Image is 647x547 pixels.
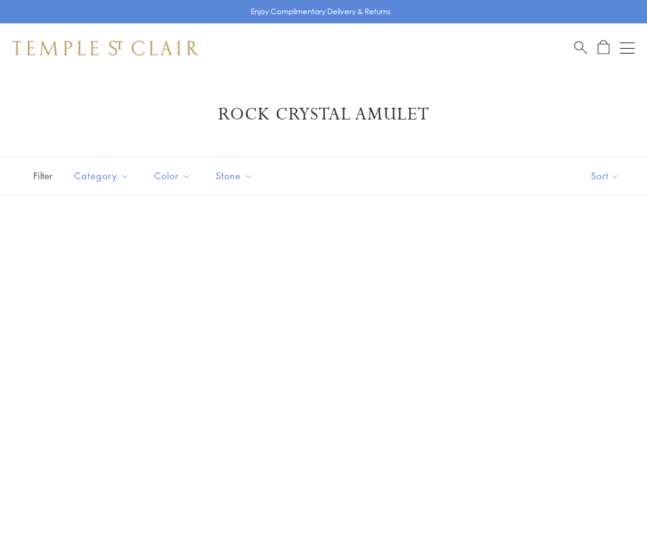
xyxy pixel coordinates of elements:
[251,6,391,18] p: Enjoy Complimentary Delivery & Returns
[563,157,647,195] button: Show sort by
[210,168,262,184] span: Stone
[206,162,262,190] button: Stone
[598,40,609,55] a: Open Shopping Bag
[31,103,616,126] h1: Rock Crystal Amulet
[148,168,200,184] span: Color
[620,41,635,55] button: Open navigation
[145,162,200,190] button: Color
[68,168,139,184] span: Category
[574,40,587,55] a: Search
[65,162,139,190] button: Category
[12,41,198,55] img: Temple St. Clair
